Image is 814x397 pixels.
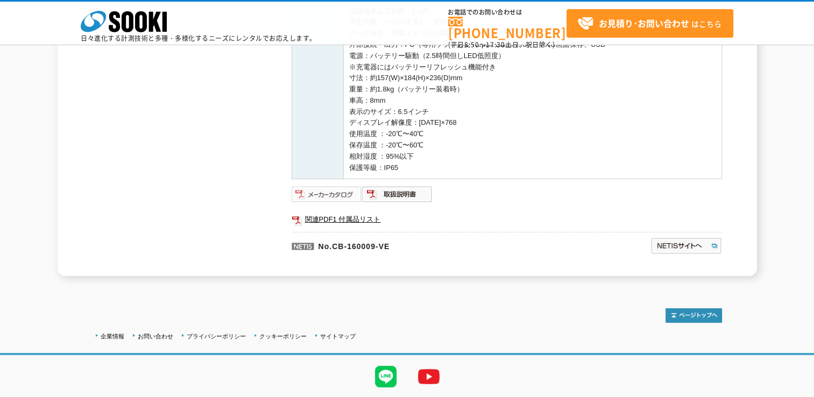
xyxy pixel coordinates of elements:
[362,193,433,201] a: 取扱説明書
[81,35,316,41] p: 日々進化する計測技術と多種・多様化するニーズにレンタルでお応えします。
[320,333,356,339] a: サイトマップ
[599,17,689,30] strong: お見積り･お問い合わせ
[292,193,362,201] a: メーカーカタログ
[567,9,733,38] a: お見積り･お問い合わせはこちら
[666,308,722,323] img: トップページへ
[486,40,505,49] span: 17:30
[138,333,173,339] a: お問い合わせ
[448,40,555,49] span: (平日 ～ 土日、祝日除く)
[292,232,547,258] p: No.CB-160009-VE
[259,333,307,339] a: クッキーポリシー
[362,186,433,203] img: 取扱説明書
[101,333,124,339] a: 企業情報
[292,186,362,203] img: メーカーカタログ
[577,16,721,32] span: はこちら
[187,333,246,339] a: プライバシーポリシー
[650,237,722,254] img: NETISサイトへ
[448,9,567,16] span: お電話でのお問い合わせは
[448,17,567,39] a: [PHONE_NUMBER]
[292,212,722,226] a: 関連PDF1 付属品リスト
[464,40,479,49] span: 8:50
